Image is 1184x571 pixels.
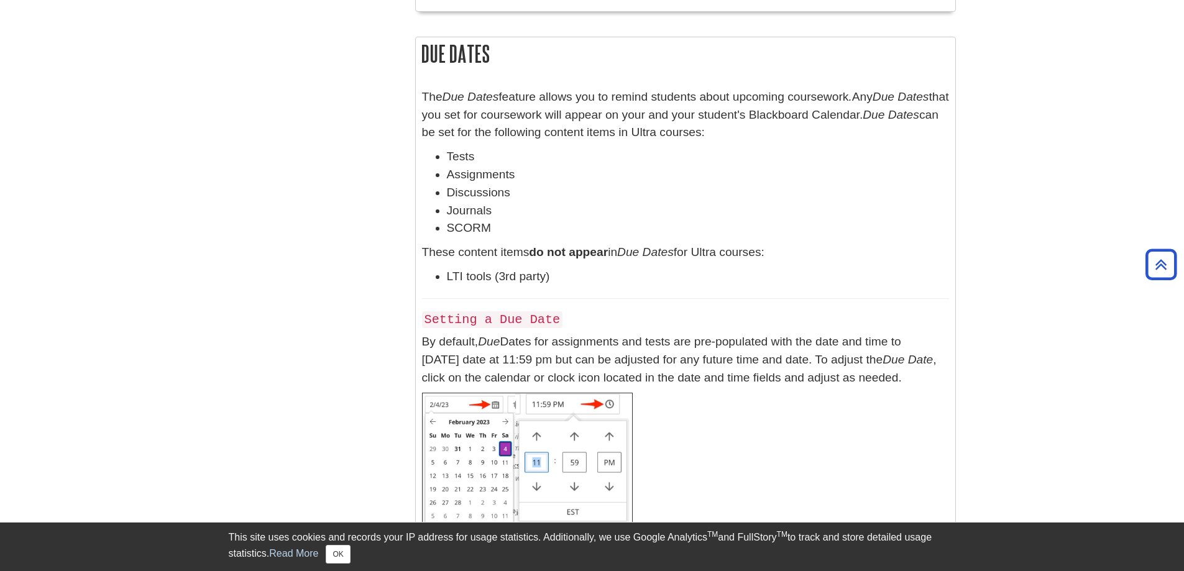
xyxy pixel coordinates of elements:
[447,219,949,237] li: SCORM
[447,268,949,286] li: LTI tools (3rd party)
[848,90,851,103] em: .
[422,88,949,142] p: The feature allows you to remind students about upcoming coursework Any that you set for coursewo...
[478,335,500,348] em: Due
[617,245,674,258] em: Due Dates
[269,548,318,559] a: Read More
[229,530,956,564] div: This site uses cookies and records your IP address for usage statistics. Additionally, we use Goo...
[422,244,949,262] p: These content items in for Ultra courses:
[707,530,718,539] sup: TM
[1141,256,1181,273] a: Back to Top
[416,37,955,70] h2: Due Dates
[447,166,949,184] li: Assignments
[883,353,933,366] em: Due Date
[777,530,787,539] sup: TM
[447,184,949,202] li: Discussions
[447,202,949,220] li: Journals
[422,311,563,328] code: Setting a Due Date
[422,393,633,528] img: Setting a date and time for a due date
[863,108,919,121] em: Due Dates
[447,148,949,166] li: Tests
[422,333,949,386] p: By default, Dates for assignments and tests are pre-populated with the date and time to [DATE] da...
[326,545,350,564] button: Close
[873,90,929,103] em: Due Dates
[529,245,608,258] strong: do not appear
[443,90,499,103] em: Due Dates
